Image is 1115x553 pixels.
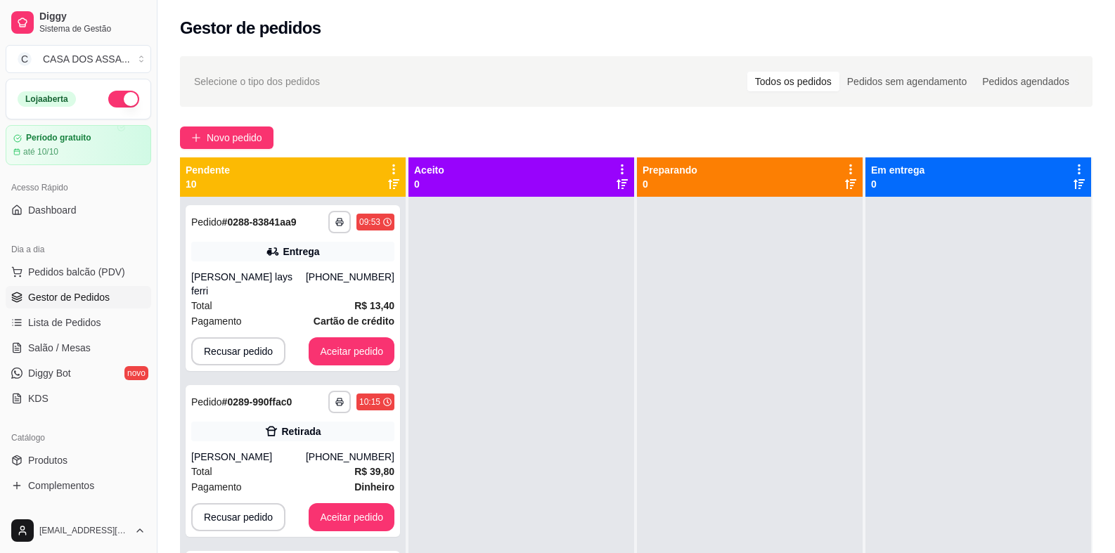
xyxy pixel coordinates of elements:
div: [PERSON_NAME] lays ferri [191,270,306,298]
div: [PERSON_NAME] [191,450,306,464]
span: [EMAIL_ADDRESS][DOMAIN_NAME] [39,525,129,536]
span: Diggy [39,11,146,23]
strong: # 0288-83841aa9 [222,216,297,228]
button: Pedidos balcão (PDV) [6,261,151,283]
a: Complementos [6,474,151,497]
div: Catálogo [6,427,151,449]
div: [PHONE_NUMBER] [306,270,394,298]
p: 0 [871,177,924,191]
span: Lista de Pedidos [28,315,101,330]
span: C [18,52,32,66]
strong: R$ 39,80 [354,466,394,477]
a: Gestor de Pedidos [6,286,151,308]
strong: R$ 13,40 [354,300,394,311]
span: plus [191,133,201,143]
strong: Cartão de crédito [314,315,394,327]
div: CASA DOS ASSA ... [43,52,130,66]
p: 0 [643,177,697,191]
button: [EMAIL_ADDRESS][DOMAIN_NAME] [6,514,151,547]
p: 10 [186,177,230,191]
p: Preparando [643,163,697,177]
span: KDS [28,391,49,405]
button: Select a team [6,45,151,73]
button: Aceitar pedido [309,503,394,531]
div: Dia a dia [6,238,151,261]
button: Aceitar pedido [309,337,394,365]
a: Salão / Mesas [6,337,151,359]
span: Gestor de Pedidos [28,290,110,304]
strong: Dinheiro [354,481,394,493]
strong: # 0289-990ffac0 [222,396,292,408]
a: Diggy Botnovo [6,362,151,384]
div: Entrega [283,245,319,259]
a: Período gratuitoaté 10/10 [6,125,151,165]
span: Total [191,464,212,479]
button: Recusar pedido [191,337,285,365]
span: Pagamento [191,479,242,495]
button: Alterar Status [108,91,139,108]
a: Produtos [6,449,151,471]
a: KDS [6,387,151,410]
div: 10:15 [359,396,380,408]
article: Período gratuito [26,133,91,143]
article: até 10/10 [23,146,58,157]
span: Dashboard [28,203,77,217]
div: Loja aberta [18,91,76,107]
span: Pedidos balcão (PDV) [28,265,125,279]
span: Total [191,298,212,313]
div: Pedidos agendados [974,72,1077,91]
span: Diggy Bot [28,366,71,380]
span: Pedido [191,396,222,408]
p: Em entrega [871,163,924,177]
h2: Gestor de pedidos [180,17,321,39]
a: Lista de Pedidos [6,311,151,334]
span: Complementos [28,479,94,493]
div: Acesso Rápido [6,176,151,199]
div: Retirada [281,424,321,438]
div: Todos os pedidos [747,72,839,91]
span: Salão / Mesas [28,341,91,355]
a: DiggySistema de Gestão [6,6,151,39]
span: Pagamento [191,313,242,329]
span: Novo pedido [207,130,262,145]
span: Sistema de Gestão [39,23,146,34]
span: Selecione o tipo dos pedidos [194,74,320,89]
div: [PHONE_NUMBER] [306,450,394,464]
button: Novo pedido [180,126,273,149]
p: Pendente [186,163,230,177]
div: Pedidos sem agendamento [839,72,974,91]
a: Dashboard [6,199,151,221]
p: Aceito [414,163,444,177]
div: 09:53 [359,216,380,228]
p: 0 [414,177,444,191]
button: Recusar pedido [191,503,285,531]
span: Produtos [28,453,67,467]
span: Pedido [191,216,222,228]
